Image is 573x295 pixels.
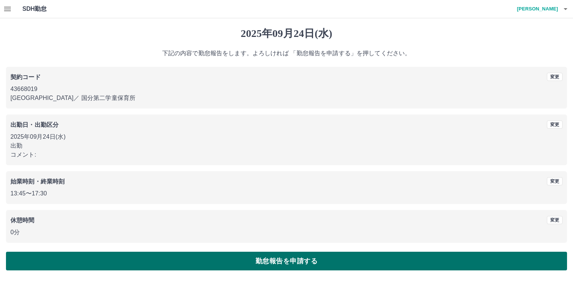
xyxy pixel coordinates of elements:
[547,216,563,224] button: 変更
[10,150,563,159] p: コメント:
[10,132,563,141] p: 2025年09月24日(水)
[547,73,563,81] button: 変更
[10,189,563,198] p: 13:45 〜 17:30
[547,120,563,129] button: 変更
[10,178,65,185] b: 始業時刻・終業時刻
[6,252,567,270] button: 勤怠報告を申請する
[10,94,563,103] p: [GEOGRAPHIC_DATA] ／ 国分第二学童保育所
[10,141,563,150] p: 出勤
[6,27,567,40] h1: 2025年09月24日(水)
[10,228,563,237] p: 0分
[10,217,35,223] b: 休憩時間
[547,177,563,185] button: 変更
[10,74,41,80] b: 契約コード
[6,49,567,58] p: 下記の内容で勤怠報告をします。よろしければ 「勤怠報告を申請する」を押してください。
[10,85,563,94] p: 43668019
[10,122,59,128] b: 出勤日・出勤区分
